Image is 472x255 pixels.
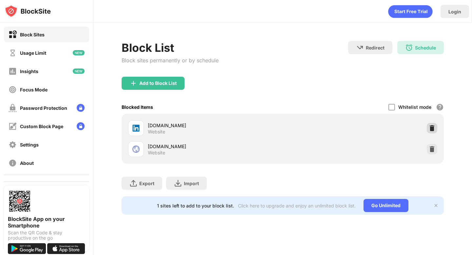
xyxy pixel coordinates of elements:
[8,243,46,254] img: get-it-on-google-play.svg
[448,9,461,14] div: Login
[139,181,154,186] div: Export
[366,45,384,50] div: Redirect
[9,49,17,57] img: time-usage-off.svg
[122,104,153,110] div: Blocked Items
[77,122,85,130] img: lock-menu.svg
[77,104,85,112] img: lock-menu.svg
[364,199,408,212] div: Go Unlimited
[20,69,38,74] div: Insights
[148,122,283,129] div: [DOMAIN_NAME]
[8,230,85,241] div: Scan the QR Code & stay productive on the go
[9,30,17,39] img: block-on.svg
[20,124,63,129] div: Custom Block Page
[238,203,356,208] div: Click here to upgrade and enjoy an unlimited block list.
[9,159,17,167] img: about-off.svg
[398,104,431,110] div: Whitelist mode
[388,5,433,18] div: animation
[20,50,46,56] div: Usage Limit
[73,69,85,74] img: new-icon.svg
[5,5,51,18] img: logo-blocksite.svg
[132,124,140,132] img: favicons
[139,81,177,86] div: Add to Block List
[184,181,199,186] div: Import
[415,45,436,50] div: Schedule
[8,216,85,229] div: BlockSite App on your Smartphone
[122,57,219,64] div: Block sites permanently or by schedule
[73,50,85,55] img: new-icon.svg
[8,189,31,213] img: options-page-qr-code.png
[9,141,17,149] img: settings-off.svg
[157,203,234,208] div: 1 sites left to add to your block list.
[9,104,17,112] img: password-protection-off.svg
[433,203,439,208] img: x-button.svg
[9,86,17,94] img: focus-off.svg
[148,143,283,150] div: [DOMAIN_NAME]
[9,67,17,75] img: insights-off.svg
[20,32,45,37] div: Block Sites
[132,145,140,153] img: favicons
[20,142,39,147] div: Settings
[148,150,165,156] div: Website
[20,87,48,92] div: Focus Mode
[148,129,165,135] div: Website
[122,41,219,54] div: Block List
[20,105,67,111] div: Password Protection
[9,122,17,130] img: customize-block-page-off.svg
[47,243,85,254] img: download-on-the-app-store.svg
[20,160,34,166] div: About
